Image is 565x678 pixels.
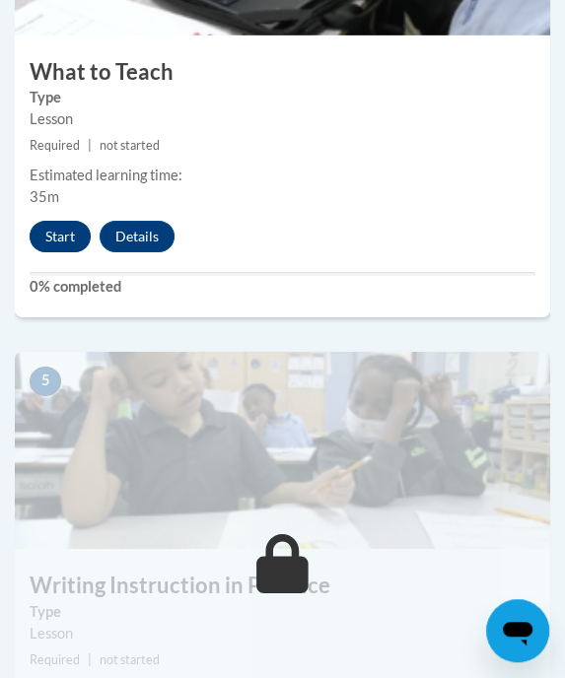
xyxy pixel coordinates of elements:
label: 0% completed [30,276,535,298]
span: 5 [30,367,61,396]
span: | [88,138,92,153]
span: not started [100,138,160,153]
div: Estimated learning time: [30,165,535,186]
div: Lesson [30,108,535,130]
h3: What to Teach [15,57,550,88]
span: Required [30,138,80,153]
label: Type [30,87,535,108]
img: Course Image [15,352,550,549]
span: not started [100,652,160,667]
span: 35m [30,188,59,205]
iframe: Button to launch messaging window [486,599,549,662]
h3: Writing Instruction in Practice [15,571,550,601]
span: Required [30,652,80,667]
button: Start [30,221,91,252]
div: Lesson [30,623,535,644]
span: | [88,652,92,667]
label: Type [30,601,535,623]
button: Details [100,221,175,252]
